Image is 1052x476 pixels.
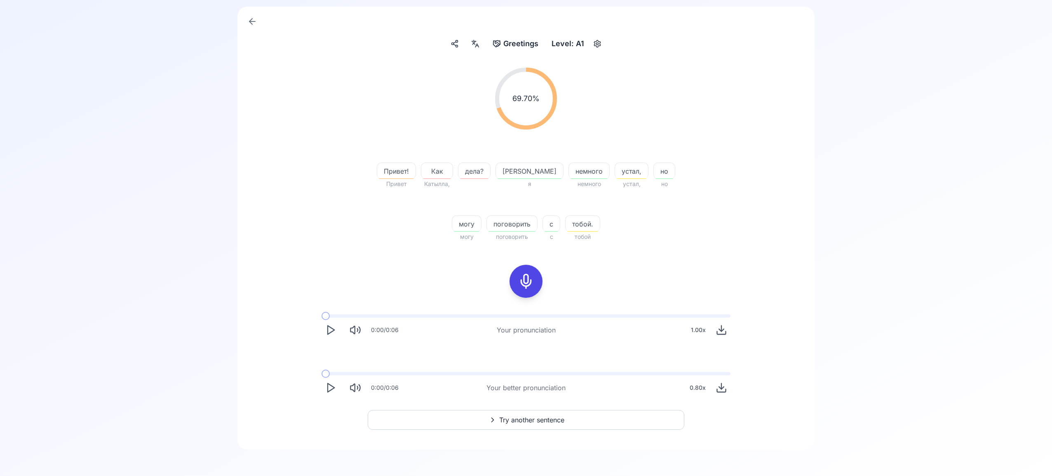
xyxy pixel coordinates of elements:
[458,166,490,176] span: дела?
[542,232,560,242] span: с
[569,166,609,176] span: немного
[565,232,600,242] span: тобой
[568,163,610,179] button: немного
[377,163,416,179] button: Привет!
[542,215,560,232] button: с
[615,163,648,179] button: устал,
[503,38,538,49] span: Greetings
[565,215,600,232] button: тобой.
[615,179,648,189] span: устал,
[458,163,491,179] button: дела?
[489,36,542,51] button: Greetings
[543,219,560,229] span: с
[615,166,648,176] span: устал,
[496,166,563,176] span: [PERSON_NAME]
[712,321,730,339] button: Download audio
[568,179,610,189] span: немного
[377,179,416,189] span: Привет
[486,383,566,393] div: Your better pronunciation
[371,326,399,334] div: 0:00 / 0:06
[548,36,604,51] button: Level: A1
[686,379,709,396] div: 0.80 x
[512,93,540,104] span: 69.70 %
[487,219,537,229] span: поговорить
[499,415,564,425] span: Try another sentence
[486,215,538,232] button: поговорить
[346,321,364,339] button: Mute
[371,384,399,392] div: 0:00 / 0:06
[653,163,675,179] button: но
[566,219,600,229] span: тобой.
[452,232,481,242] span: могу
[654,166,675,176] span: но
[497,325,556,335] div: Your pronunciation
[421,163,453,179] button: Как
[421,179,453,189] span: Катылла,
[712,379,730,397] button: Download audio
[346,379,364,397] button: Mute
[495,163,564,179] button: [PERSON_NAME]
[486,232,538,242] span: поговорить
[452,219,481,229] span: могу
[377,166,416,176] span: Привет!
[421,166,453,176] span: Как
[322,321,340,339] button: Play
[368,410,684,430] button: Try another sentence
[688,322,709,338] div: 1.00 x
[653,179,675,189] span: но
[452,215,481,232] button: могу
[322,379,340,397] button: Play
[495,179,564,189] span: я
[548,36,587,51] div: Level: A1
